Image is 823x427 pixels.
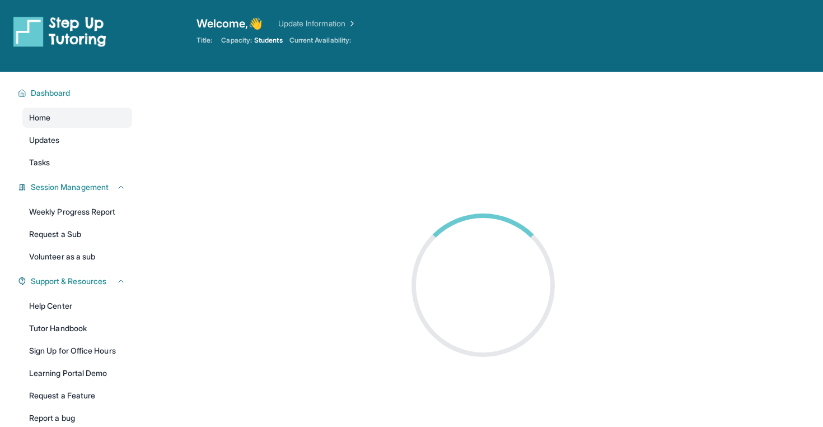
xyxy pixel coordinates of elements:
[31,182,109,193] span: Session Management
[197,36,212,45] span: Title:
[197,16,263,31] span: Welcome, 👋
[254,36,283,45] span: Students
[29,112,50,123] span: Home
[22,202,132,222] a: Weekly Progress Report
[278,18,357,29] a: Update Information
[26,87,125,99] button: Dashboard
[22,318,132,338] a: Tutor Handbook
[13,16,106,47] img: logo
[31,87,71,99] span: Dashboard
[29,157,50,168] span: Tasks
[22,247,132,267] a: Volunteer as a sub
[22,130,132,150] a: Updates
[26,182,125,193] button: Session Management
[22,341,132,361] a: Sign Up for Office Hours
[22,152,132,173] a: Tasks
[22,108,132,128] a: Home
[22,296,132,316] a: Help Center
[22,363,132,383] a: Learning Portal Demo
[31,276,106,287] span: Support & Resources
[221,36,252,45] span: Capacity:
[22,386,132,406] a: Request a Feature
[26,276,125,287] button: Support & Resources
[29,134,60,146] span: Updates
[345,18,357,29] img: Chevron Right
[22,224,132,244] a: Request a Sub
[289,36,351,45] span: Current Availability:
